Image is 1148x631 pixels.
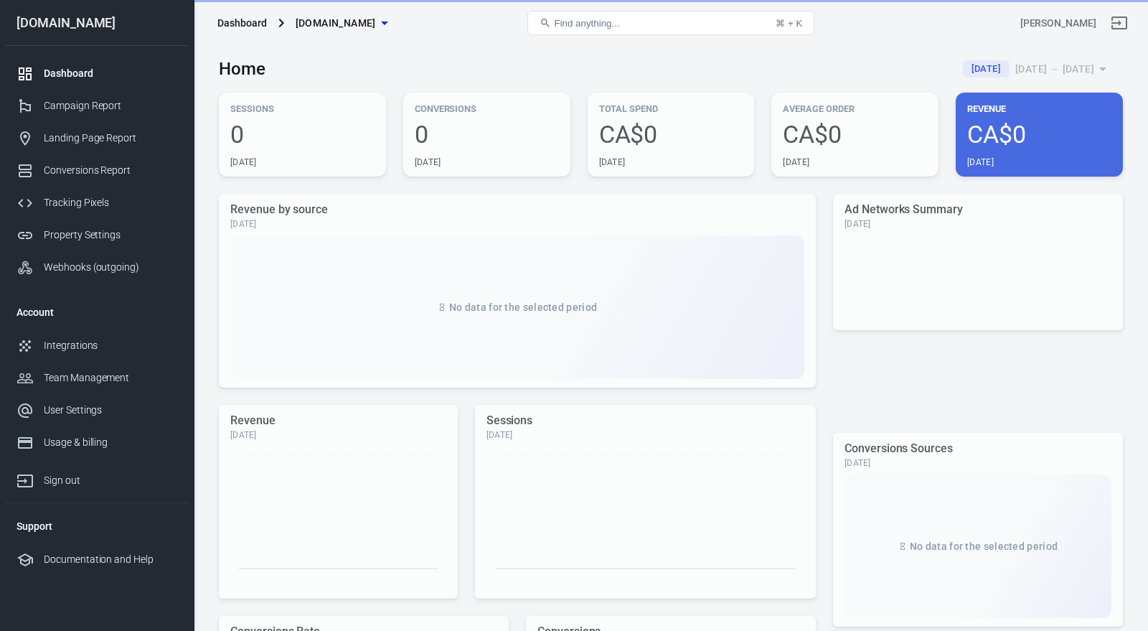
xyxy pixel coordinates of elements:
div: Sign out [44,473,177,488]
span: Find anything... [554,18,619,29]
div: Team Management [44,370,177,385]
div: Property Settings [44,228,177,243]
a: Conversions Report [5,154,189,187]
a: Landing Page Report [5,122,189,154]
div: Documentation and Help [44,552,177,567]
button: Find anything...⌘ + K [527,11,814,35]
a: Dashboard [5,57,189,90]
div: Conversions Report [44,163,177,178]
div: Dashboard [217,16,267,30]
button: [DOMAIN_NAME] [290,10,393,37]
li: Account [5,295,189,329]
div: Usage & billing [44,435,177,450]
a: Integrations [5,329,189,362]
a: Sign out [5,459,189,497]
a: Sign out [1102,6,1137,40]
span: sansarsolutions.ca [296,14,376,32]
div: Account id: zL4j7kky [1020,16,1096,31]
div: [DOMAIN_NAME] [5,17,189,29]
h3: Home [219,59,265,79]
div: User Settings [44,403,177,418]
div: Dashboard [44,66,177,81]
div: ⌘ + K [776,18,802,29]
div: Landing Page Report [44,131,177,146]
a: Property Settings [5,219,189,251]
a: Usage & billing [5,426,189,459]
div: Tracking Pixels [44,195,177,210]
div: Campaign Report [44,98,177,113]
a: Tracking Pixels [5,187,189,219]
li: Support [5,509,189,543]
div: Integrations [44,338,177,353]
a: Webhooks (outgoing) [5,251,189,284]
a: Team Management [5,362,189,394]
a: Campaign Report [5,90,189,122]
a: User Settings [5,394,189,426]
div: Webhooks (outgoing) [44,260,177,275]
